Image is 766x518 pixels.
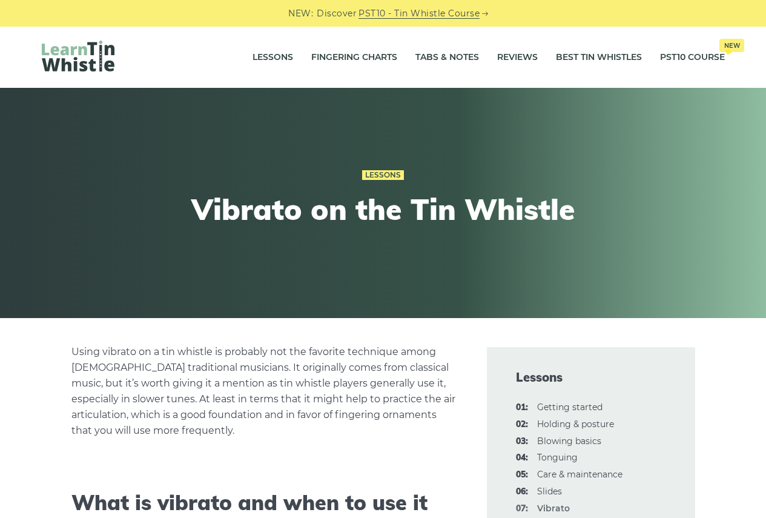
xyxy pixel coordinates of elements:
a: 04:Tonguing [537,452,578,463]
a: 01:Getting started [537,402,603,413]
span: 07: [516,502,528,516]
span: 01: [516,400,528,415]
a: 03:Blowing basics [537,436,601,447]
span: 02: [516,417,528,432]
img: LearnTinWhistle.com [42,41,114,71]
strong: Vibrato [537,503,570,514]
a: Lessons [253,42,293,73]
a: Fingering Charts [311,42,397,73]
a: Best Tin Whistles [556,42,642,73]
span: Lessons [516,369,666,386]
span: New [719,39,744,52]
span: 03: [516,434,528,449]
a: PST10 CourseNew [660,42,725,73]
p: Using vibrato on a tin whistle is probably not the favorite technique among [DEMOGRAPHIC_DATA] tr... [71,344,458,439]
span: 06: [516,485,528,499]
h1: Vibrato on the Tin Whistle [160,192,606,227]
a: Reviews [497,42,538,73]
a: 06:Slides [537,486,562,497]
a: Tabs & Notes [415,42,479,73]
a: 05:Care & maintenance [537,469,622,480]
a: 02:Holding & posture [537,419,614,430]
span: 04: [516,451,528,465]
span: 05: [516,468,528,482]
a: Lessons [362,170,404,180]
